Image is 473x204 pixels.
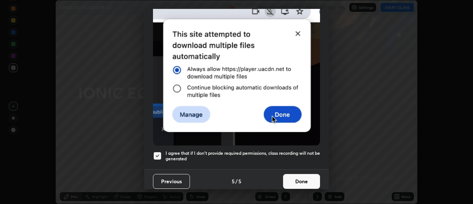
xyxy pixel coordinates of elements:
h4: 5 [232,177,235,185]
h5: I agree that if I don't provide required permissions, class recording will not be generated [166,150,320,162]
button: Previous [153,174,190,189]
h4: / [235,177,238,185]
h4: 5 [238,177,241,185]
button: Done [283,174,320,189]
